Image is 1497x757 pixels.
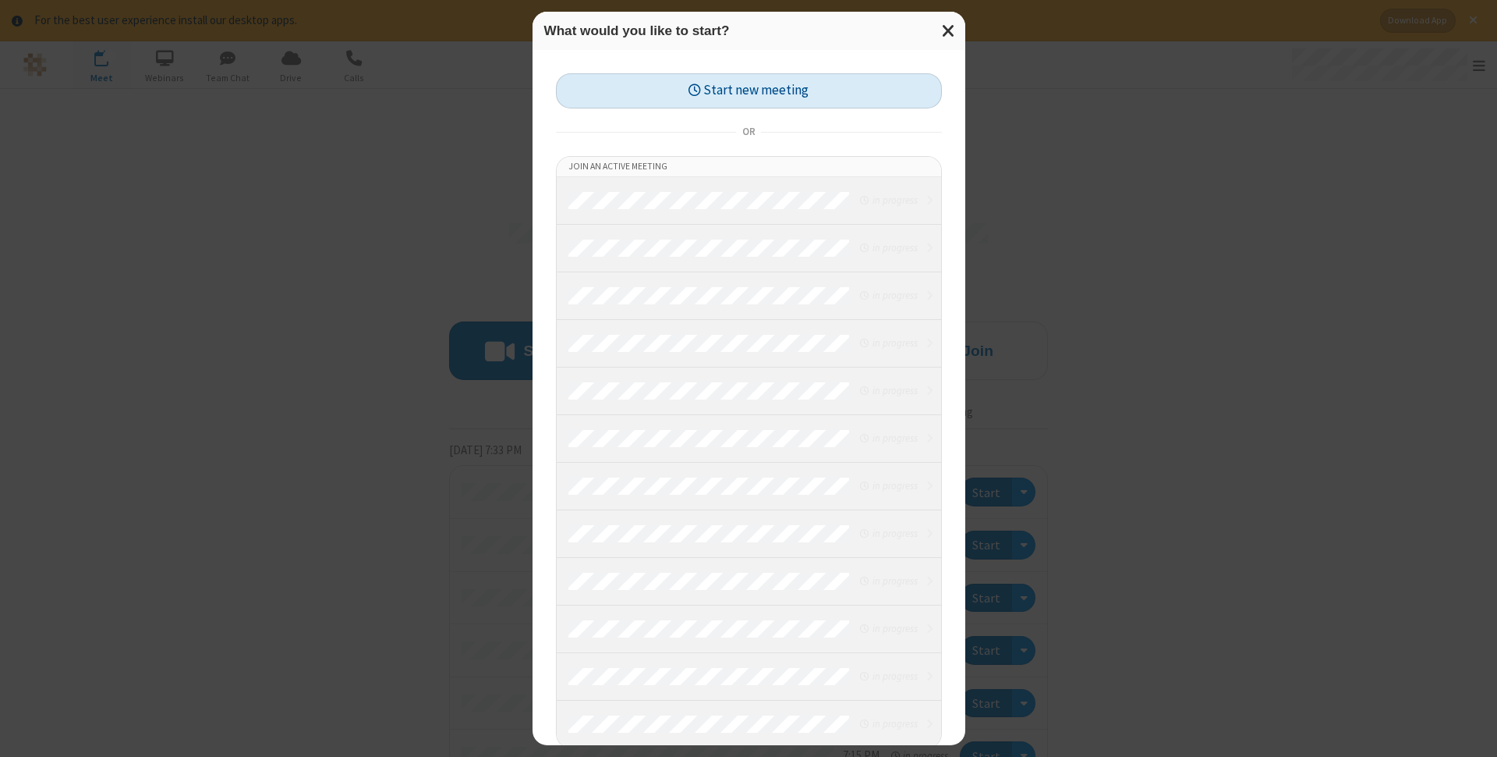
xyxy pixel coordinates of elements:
em: in progress [860,431,917,446]
em: in progress [860,193,917,208]
em: in progress [860,526,917,541]
li: Join an active meeting [557,157,941,177]
em: in progress [860,478,917,493]
button: Start new meeting [556,73,942,108]
em: in progress [860,669,917,684]
em: in progress [860,716,917,731]
em: in progress [860,240,917,255]
button: Close modal [933,12,965,50]
span: or [736,121,761,143]
em: in progress [860,288,917,303]
em: in progress [860,621,917,636]
em: in progress [860,383,917,398]
em: in progress [860,574,917,588]
em: in progress [860,336,917,350]
h3: What would you like to start? [544,23,954,38]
